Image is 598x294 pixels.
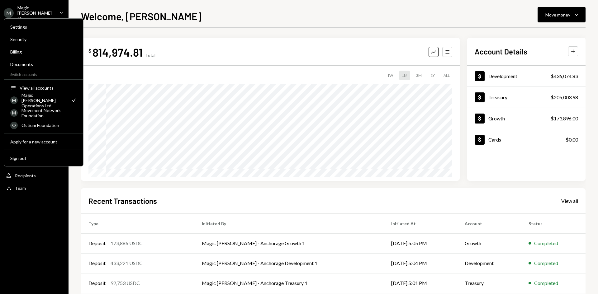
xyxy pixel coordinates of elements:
div: 1Y [428,71,437,80]
td: [DATE] 5:05 PM [384,233,457,253]
a: Treasury$205,003.98 [467,87,586,108]
div: $0.00 [566,136,578,143]
div: Security [10,37,77,42]
div: 173,886 USDC [111,240,143,247]
div: Move money [545,12,570,18]
th: Account [457,213,521,233]
div: Recipients [15,173,36,178]
td: [DATE] 5:01 PM [384,273,457,293]
button: Move money [538,7,586,22]
div: Movement Network Foundation [21,108,77,118]
div: Completed [534,240,558,247]
div: $ [88,48,91,54]
div: Documents [10,62,77,67]
div: Development [488,73,517,79]
div: Team [15,185,26,191]
div: Sign out [10,156,77,161]
div: Billing [10,49,77,54]
button: View all accounts [7,82,81,94]
div: 92,753 USDC [111,279,140,287]
a: View all [561,197,578,204]
td: Magic [PERSON_NAME] - Anchorage Treasury 1 [194,273,384,293]
div: O [10,122,18,129]
div: Switch accounts [4,71,83,77]
div: $205,003.98 [551,94,578,101]
th: Status [521,213,586,233]
div: 3M [414,71,424,80]
a: Billing [7,46,81,57]
div: M [4,8,14,18]
div: Completed [534,279,558,287]
div: $173,896.00 [551,115,578,122]
td: [DATE] 5:04 PM [384,253,457,273]
div: Growth [488,115,505,121]
a: Development$436,074.83 [467,66,586,86]
div: 1W [385,71,396,80]
a: MMovement Network Foundation [7,107,81,118]
div: ALL [441,71,452,80]
div: 433,221 USDC [111,259,143,267]
h1: Welcome, [PERSON_NAME] [81,10,202,22]
a: Recipients [4,170,65,181]
div: M [10,96,18,104]
div: 1M [399,71,410,80]
h2: Recent Transactions [88,196,157,206]
a: Team [4,182,65,194]
div: Deposit [88,279,106,287]
th: Type [81,213,194,233]
th: Initiated At [384,213,457,233]
th: Initiated By [194,213,384,233]
div: $436,074.83 [551,72,578,80]
div: Cards [488,137,501,142]
div: Completed [534,259,558,267]
h2: Account Details [475,46,527,57]
div: Deposit [88,259,106,267]
a: Cards$0.00 [467,129,586,150]
a: Settings [7,21,81,32]
div: Treasury [488,94,507,100]
td: Development [457,253,521,273]
a: Documents [7,58,81,70]
div: 814,974.81 [93,45,143,59]
div: Apply for a new account [10,139,77,144]
a: OOstium Foundation [7,119,81,131]
td: Growth [457,233,521,253]
button: Sign out [7,153,81,164]
div: M [10,109,18,117]
a: Security [7,34,81,45]
div: Settings [10,24,77,30]
td: Magic [PERSON_NAME] - Anchorage Growth 1 [194,233,384,253]
button: Apply for a new account [7,136,81,147]
a: Growth$173,896.00 [467,108,586,129]
td: Magic [PERSON_NAME] - Anchorage Development 1 [194,253,384,273]
div: Magic [PERSON_NAME] Operations Ltd. [21,92,67,108]
div: Ostium Foundation [21,123,77,128]
div: View all accounts [20,85,77,91]
div: Deposit [88,240,106,247]
div: Magic [PERSON_NAME] Ope... [17,5,54,21]
div: Total [145,53,155,58]
td: Treasury [457,273,521,293]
